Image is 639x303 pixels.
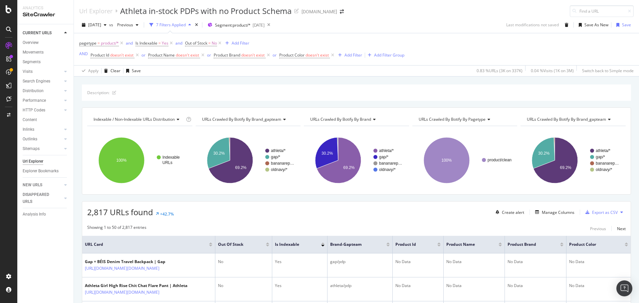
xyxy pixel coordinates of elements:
[235,166,246,170] text: 69.2%
[88,22,101,28] span: 2025 Aug. 20th
[532,208,574,216] button: Manage Columns
[23,211,46,218] div: Analysis Info
[205,20,265,30] button: Segment:product/*[DATE]
[569,259,628,265] div: No Data
[365,51,404,59] button: Add Filter Group
[614,20,631,30] button: Save
[176,52,199,58] span: doesn't exist
[23,136,37,143] div: Outlinks
[141,52,145,58] button: or
[506,22,559,28] div: Last modifications not saved
[508,241,550,247] span: Product Brand
[87,225,146,232] div: Showing 1 to 50 of 2,817 entries
[531,68,574,74] div: 0.04 % Visits ( 1K on 3M )
[185,40,207,46] span: Out of Stock
[526,114,620,125] h4: URLs Crawled By Botify By brand_gapteam
[275,259,324,265] div: Yes
[583,207,618,218] button: Export as CSV
[23,87,44,94] div: Distribution
[162,155,180,160] text: Indexable
[302,8,337,15] div: [DOMAIN_NAME]
[114,22,133,28] span: Previous
[395,259,441,265] div: No Data
[493,207,524,218] button: Create alert
[85,283,188,289] div: Athleta Girl High Rise Chit Chat Flare Pant | Athleta
[23,107,45,114] div: HTTP Codes
[379,148,394,153] text: athleta/*
[126,40,133,46] button: and
[23,11,68,19] div: SiteCrawler
[570,5,634,17] input: Find a URL
[596,155,605,159] text: gap/*
[330,259,390,265] div: gap/pdp
[110,52,133,58] span: doesn't exist
[208,40,211,46] span: =
[590,226,606,231] div: Previous
[87,131,191,189] svg: A chart.
[271,167,288,172] text: oldnavy/*
[98,40,100,46] span: =
[527,116,606,122] span: URLs Crawled By Botify By brand_gapteam
[521,131,625,189] div: A chart.
[110,68,120,74] div: Clear
[23,182,42,189] div: NEW URLS
[542,210,574,215] div: Manage Columns
[335,51,362,59] button: Add Filter
[196,131,300,189] svg: A chart.
[560,166,571,170] text: 69.2%
[275,283,324,289] div: Yes
[617,226,626,231] div: Next
[23,97,62,104] a: Performance
[23,126,34,133] div: Inlinks
[569,283,628,289] div: No Data
[94,116,175,122] span: Indexable / Non-Indexable URLs distribution
[87,90,109,95] div: Description:
[23,5,68,11] div: Analytics
[23,97,46,104] div: Performance
[395,283,441,289] div: No Data
[79,66,99,76] button: Apply
[202,116,281,122] span: URLs Crawled By Botify By brand_gapteam
[23,39,39,46] div: Overview
[596,148,610,153] text: athleta/*
[617,225,626,232] button: Next
[23,78,62,85] a: Search Engines
[85,259,188,265] div: Gap × BÉIS Denim Travel Backpack | Gap
[23,182,62,189] a: NEW URLS
[23,59,69,66] a: Segments
[102,66,120,76] button: Clear
[241,52,265,58] span: doesn't exist
[85,265,159,272] a: [URL][DOMAIN_NAME][DOMAIN_NAME]
[23,126,62,133] a: Inlinks
[304,131,408,189] div: A chart.
[101,39,119,48] span: product/*
[207,52,211,58] button: or
[120,5,292,17] div: Athleta in-stock PDPs with no Product Schema
[616,280,632,296] div: Open Intercom Messenger
[79,7,112,15] div: Url Explorer
[310,116,371,122] span: URLs Crawled By Botify By brand
[306,52,329,58] span: doesn't exist
[23,136,62,143] a: Outlinks
[579,66,634,76] button: Switch back to Simple mode
[344,52,362,58] div: Add Filter
[147,20,194,30] button: 7 Filters Applied
[91,52,109,58] span: Product Id
[330,241,376,247] span: brand-gapteam
[175,40,182,46] button: and
[214,52,240,58] span: Product Brand
[23,87,62,94] a: Distribution
[87,207,153,218] span: 2,817 URLs found
[592,210,618,215] div: Export as CSV
[596,161,619,166] text: bananarep…
[23,30,52,37] div: CURRENT URLS
[596,167,612,172] text: oldnavy/*
[23,191,62,205] a: DISAPPEARED URLS
[23,30,62,37] a: CURRENT URLS
[79,51,88,57] button: AND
